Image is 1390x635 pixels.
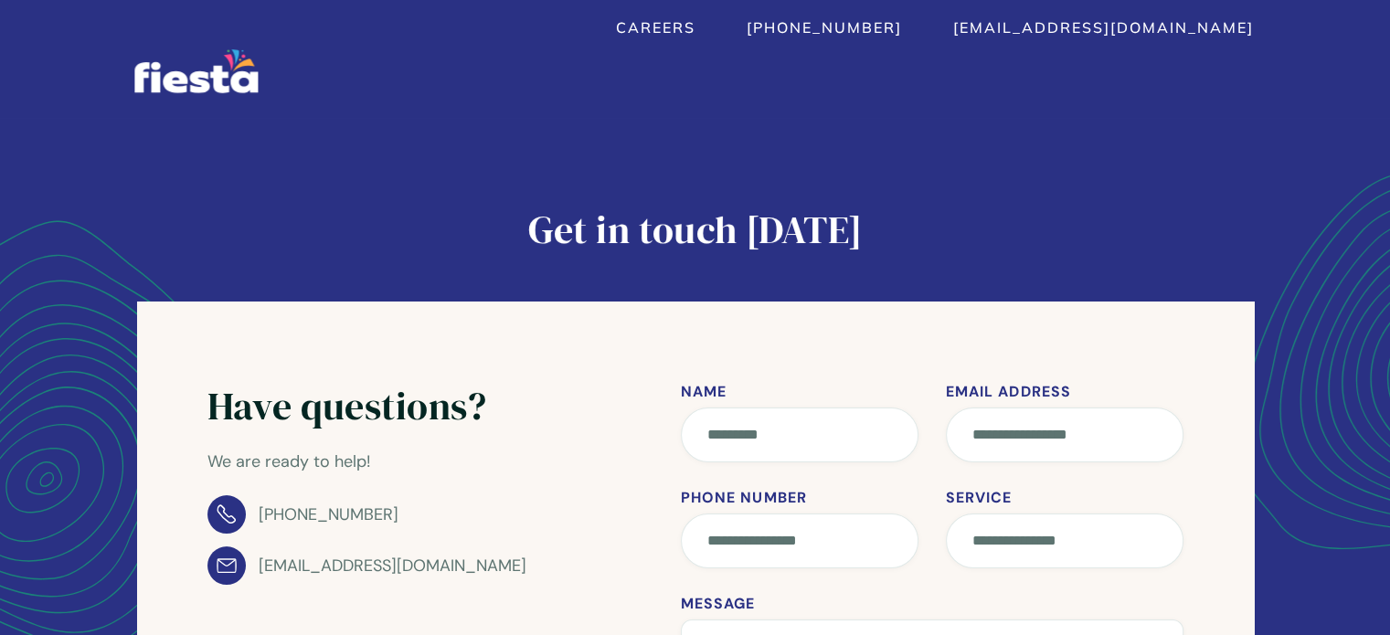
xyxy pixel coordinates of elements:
label: Message [681,596,1183,612]
h1: Get in touch [DATE] [137,209,1254,249]
label: Service [946,490,1183,506]
label: Name [681,384,918,400]
div: [PHONE_NUMBER] [259,501,398,528]
a: [EMAIL_ADDRESS][DOMAIN_NAME] [207,546,526,585]
img: Email Icon - Doctor Webflow Template [207,546,246,585]
div: [EMAIL_ADDRESS][DOMAIN_NAME] [259,552,526,579]
a: Careers [616,18,695,37]
a: home [134,49,258,93]
a: [PHONE_NUMBER] [747,18,902,37]
label: Phone Number [681,490,918,506]
a: [PHONE_NUMBER] [207,495,398,534]
img: Phone Icon - Doctor Webflow Template [207,495,246,534]
a: [EMAIL_ADDRESS][DOMAIN_NAME] [953,18,1254,37]
h2: Have questions? [207,384,526,429]
p: We are ready to help! [207,448,526,475]
label: Email Address [946,384,1183,400]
